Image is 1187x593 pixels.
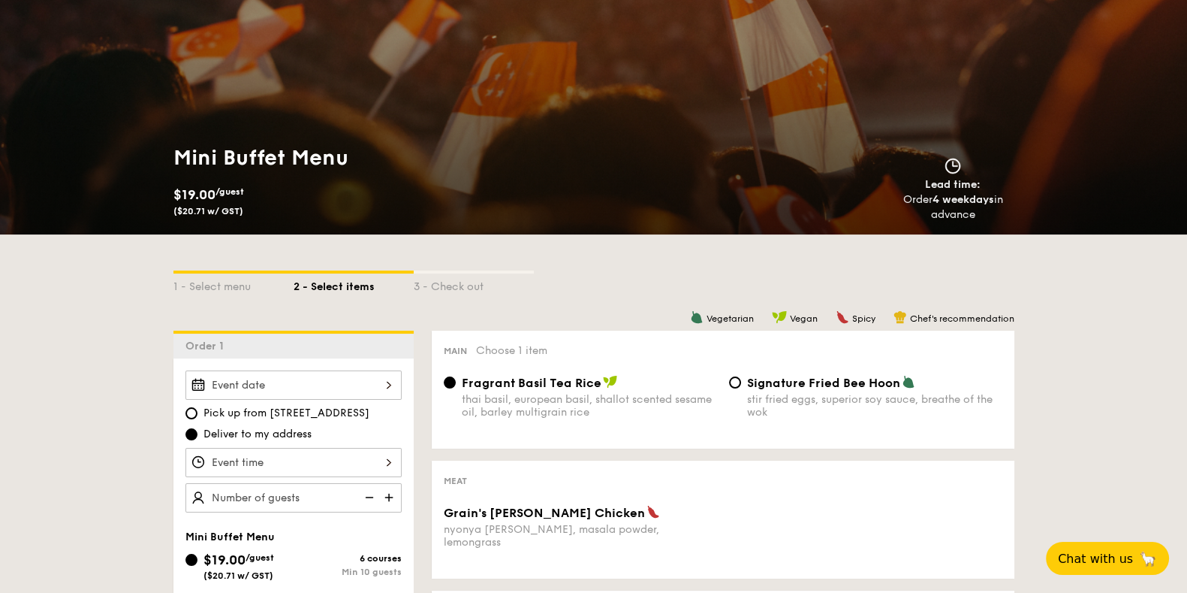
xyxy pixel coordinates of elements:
div: 6 courses [294,553,402,564]
span: Meat [444,476,467,486]
span: Vegetarian [706,313,754,324]
img: icon-spicy.37a8142b.svg [646,505,660,519]
img: icon-clock.2db775ea.svg [941,158,964,174]
span: Chef's recommendation [910,313,1014,324]
span: Main [444,346,467,356]
img: icon-reduce.1d2dbef1.svg [357,483,379,512]
span: Spicy [852,313,875,324]
input: Number of guests [185,483,402,513]
div: 3 - Check out [414,274,534,295]
input: Fragrant Basil Tea Ricethai basil, european basil, shallot scented sesame oil, barley multigrain ... [444,377,456,389]
span: Grain's [PERSON_NAME] Chicken [444,506,645,520]
span: Lead time: [925,178,981,191]
input: Event time [185,448,402,477]
strong: 4 weekdays [932,193,994,206]
span: Pick up from [STREET_ADDRESS] [203,406,369,421]
input: Event date [185,371,402,400]
span: Order 1 [185,340,230,352]
span: ($20.71 w/ GST) [203,570,273,581]
span: 🦙 [1139,550,1157,567]
span: $19.00 [173,186,215,203]
span: Choose 1 item [476,344,547,357]
span: /guest [215,186,244,197]
div: Min 10 guests [294,567,402,577]
input: Pick up from [STREET_ADDRESS] [185,407,197,419]
span: Fragrant Basil Tea Rice [462,376,601,390]
img: icon-spicy.37a8142b.svg [836,310,849,324]
img: icon-chef-hat.a58ddaea.svg [893,310,907,324]
div: thai basil, european basil, shallot scented sesame oil, barley multigrain rice [462,393,717,419]
img: icon-vegan.f8ff3823.svg [603,375,618,389]
img: icon-add.58712e84.svg [379,483,402,512]
span: ($20.71 w/ GST) [173,206,243,216]
span: Mini Buffet Menu [185,531,275,543]
img: icon-vegan.f8ff3823.svg [772,310,787,324]
span: $19.00 [203,552,246,568]
img: icon-vegetarian.fe4039eb.svg [690,310,703,324]
div: 2 - Select items [294,274,414,295]
button: Chat with us🦙 [1046,542,1169,575]
span: Deliver to my address [203,427,312,442]
span: Signature Fried Bee Hoon [747,376,900,390]
input: Deliver to my address [185,428,197,440]
div: Order in advance [886,192,1020,222]
div: stir fried eggs, superior soy sauce, breathe of the wok [747,393,1002,419]
div: 1 - Select menu [173,274,294,295]
span: Chat with us [1058,552,1133,566]
h1: Mini Buffet Menu [173,144,588,171]
input: Signature Fried Bee Hoonstir fried eggs, superior soy sauce, breathe of the wok [729,377,741,389]
span: Vegan [790,313,818,324]
span: /guest [246,552,274,563]
img: icon-vegetarian.fe4039eb.svg [902,375,915,389]
input: $19.00/guest($20.71 w/ GST)6 coursesMin 10 guests [185,554,197,566]
div: nyonya [PERSON_NAME], masala powder, lemongrass [444,523,717,549]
